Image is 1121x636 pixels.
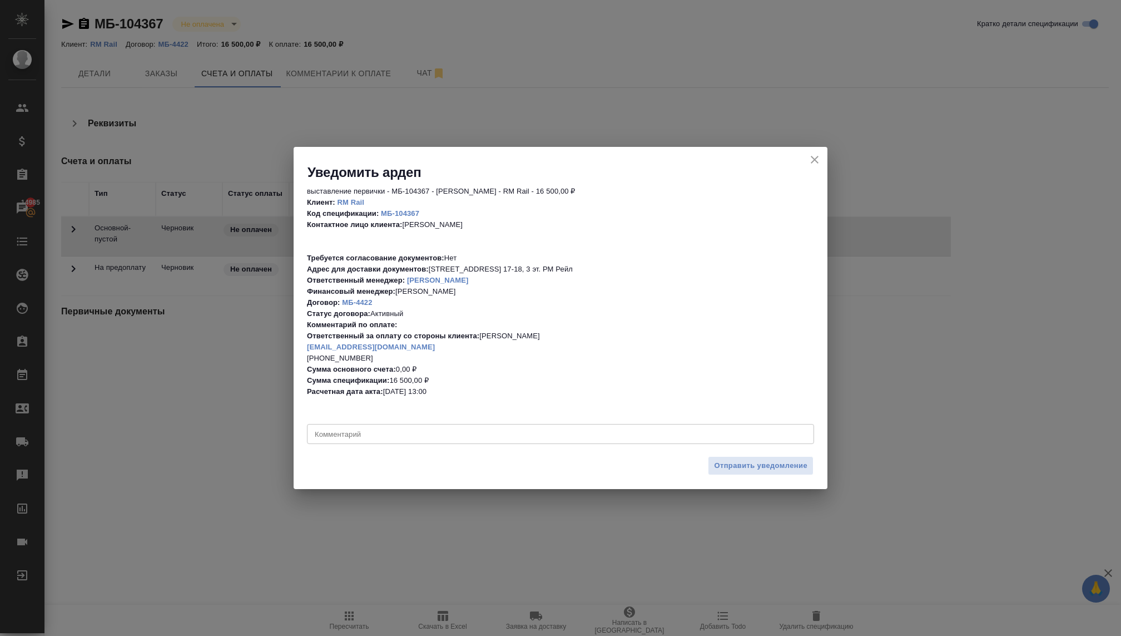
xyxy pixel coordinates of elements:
[307,220,402,229] b: Контактное лицо клиента:
[708,456,814,476] button: Отправить уведомление
[407,276,469,284] a: [PERSON_NAME]
[307,197,814,397] p: [PERSON_NAME] Нет [STREET_ADDRESS] 17-18, 3 эт. РМ Рейл [PERSON_NAME] Активный [PERSON_NAME] [PHO...
[307,376,389,384] b: Сумма спецификации:
[307,298,340,307] b: Договор:
[307,287,395,295] b: Финансовый менеджер:
[307,309,370,318] b: Статус договора:
[338,198,365,206] a: RM Rail
[307,186,814,197] p: выставление первички - МБ-104367 - [PERSON_NAME] - RM Rail - 16 500,00 ₽
[307,332,479,340] b: Ответственный за оплату со стороны клиента:
[307,164,827,181] h2: Уведомить ардеп
[307,387,383,396] b: Расчетная дата акта:
[307,265,429,273] b: Адрес для доставки документов:
[307,198,335,206] b: Клиент:
[714,460,807,472] span: Отправить уведомление
[307,254,444,262] b: Требуется согласование документов:
[806,151,823,168] button: close
[307,209,379,218] b: Код спецификации:
[342,298,372,307] a: МБ-4422
[307,276,405,284] b: Ответственный менеджер:
[381,209,419,218] a: МБ-104367
[307,343,435,351] a: [EMAIL_ADDRESS][DOMAIN_NAME]
[307,321,397,329] b: Комментарий по оплате:
[307,365,396,373] b: Сумма основного счета:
